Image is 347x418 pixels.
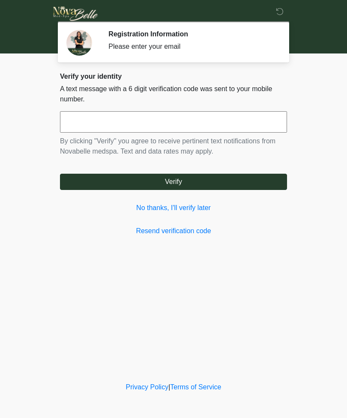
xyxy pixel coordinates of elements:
h2: Registration Information [108,30,274,38]
p: By clicking "Verify" you agree to receive pertinent text notifications from Novabelle medspa. Tex... [60,136,287,157]
a: Resend verification code [60,226,287,236]
h2: Verify your identity [60,72,287,80]
p: A text message with a 6 digit verification code was sent to your mobile number. [60,84,287,104]
a: | [168,383,170,391]
img: Novabelle medspa Logo [51,6,100,21]
a: No thanks, I'll verify later [60,203,287,213]
button: Verify [60,174,287,190]
div: Please enter your email [108,42,274,52]
a: Terms of Service [170,383,221,391]
a: Privacy Policy [126,383,169,391]
img: Agent Avatar [66,30,92,56]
